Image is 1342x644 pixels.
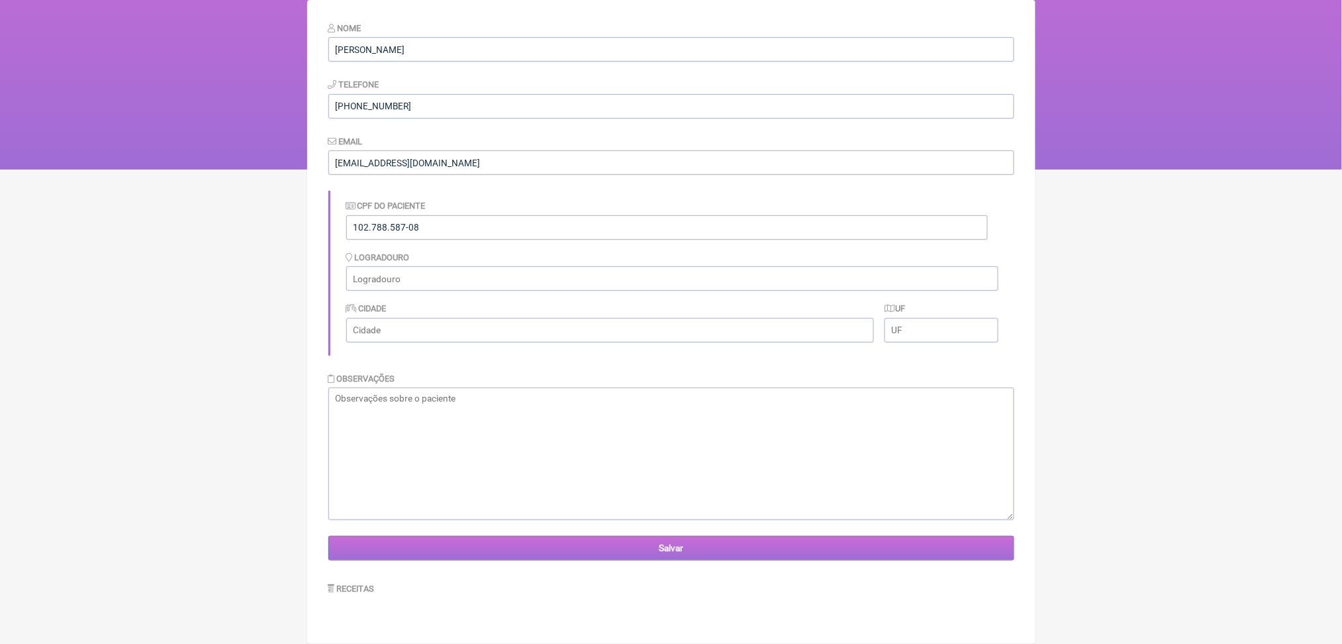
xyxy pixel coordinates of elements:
[328,37,1014,62] input: Nome do Paciente
[328,150,1014,175] input: paciente@email.com
[328,536,1014,561] input: Salvar
[346,266,998,291] input: Logradouro
[346,318,875,343] input: Cidade
[328,584,375,594] label: Receitas
[328,23,361,33] label: Nome
[346,215,988,240] input: Identificação do Paciente
[885,303,906,313] label: UF
[346,201,426,211] label: CPF do Paciente
[328,136,363,146] label: Email
[328,80,379,89] label: Telefone
[885,318,998,343] input: UF
[328,374,395,384] label: Observações
[328,94,1014,119] input: 21 9124 2137
[346,252,410,262] label: Logradouro
[346,303,387,313] label: Cidade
